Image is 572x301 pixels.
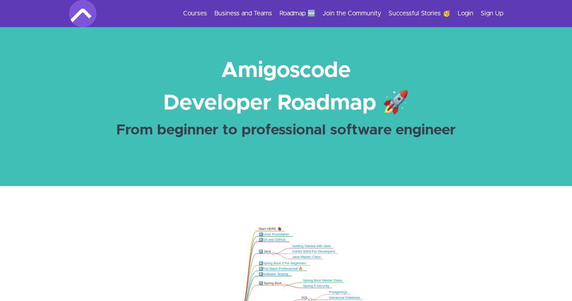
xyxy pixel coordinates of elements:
a: Business and Teams [214,9,272,18]
div: Start HERE 👋🏿 [259,227,283,231]
a: Git and GitHub [263,238,285,241]
div: 7️⃣ Spring Boot [259,281,283,285]
a: Roadmap 🆕 [279,9,315,18]
a: Java Master Class [293,255,321,258]
strong: Developer Roadmap 🚀 [163,92,409,114]
a: Advanced Database [329,296,360,299]
div: 5️⃣ [259,267,305,271]
div: SQL [301,296,308,300]
a: Successful Stories 🥳 [388,9,450,18]
a: Spring Boot Master Class [303,278,342,282]
a: Courses [183,9,207,18]
strong: Amigoscode [221,60,351,81]
a: IntelliJ IDEA For Developers [293,249,336,253]
a: Software Testing [263,272,288,276]
div: 1️⃣ [259,232,291,236]
a: Login [458,9,473,18]
a: Spring Boot 3 For Beginners [263,261,306,265]
div: 3️⃣ Java [259,249,272,253]
a: PostgreSQL [329,290,348,294]
a: Join the Community [322,9,381,18]
div: 4️⃣ [259,261,308,265]
a: Linux Foundation [263,232,289,236]
strong: From beginner to professional software engineer [116,123,456,138]
div: 6️⃣ [259,272,290,276]
a: Getting Started with Java [293,244,331,248]
a: Full Stack Professional 🔥 [263,267,303,270]
a: Sign Up [481,9,503,18]
div: 2️⃣ [259,238,288,242]
a: Spring 6 Security [303,284,329,287]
